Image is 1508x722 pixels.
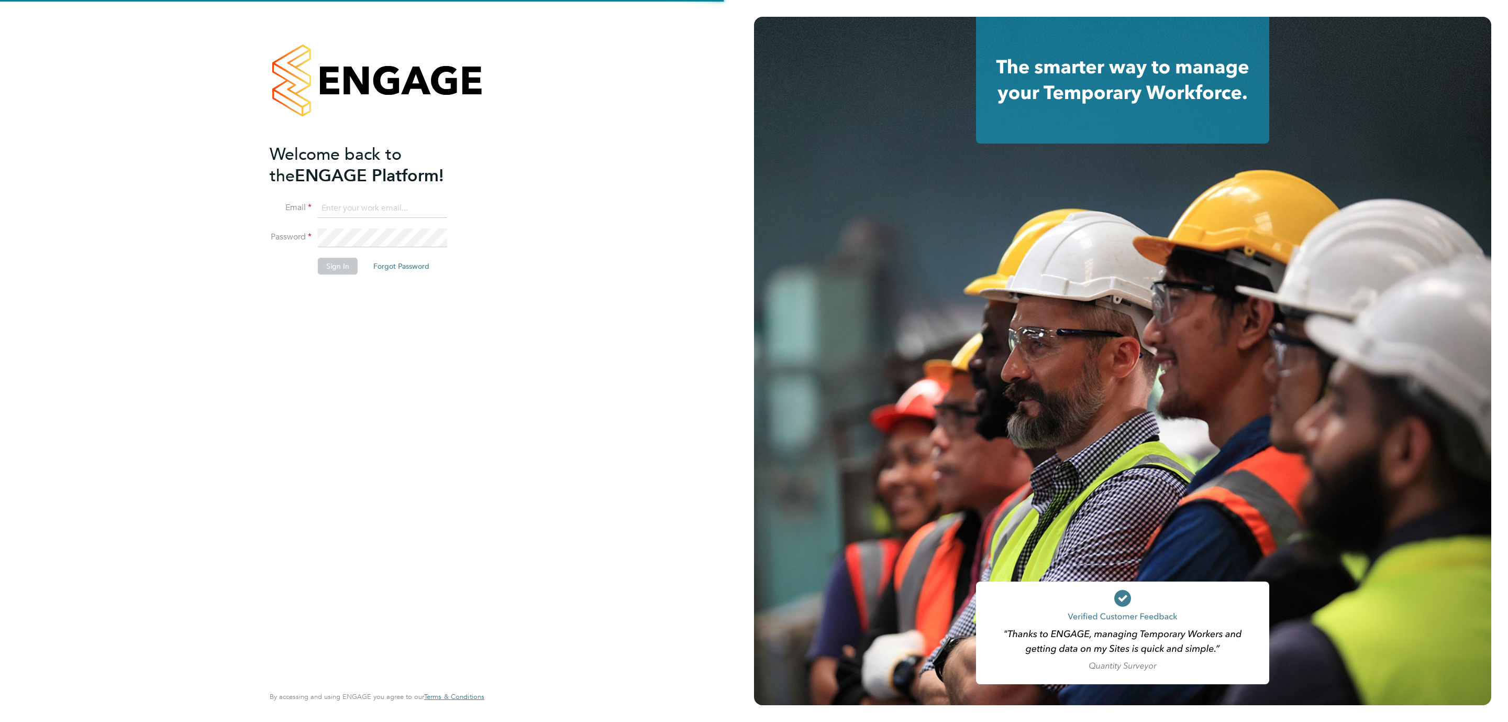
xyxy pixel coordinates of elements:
label: Password [270,232,312,243]
a: Terms & Conditions [424,693,484,701]
input: Enter your work email... [318,199,447,218]
label: Email [270,202,312,213]
button: Forgot Password [365,258,438,275]
span: By accessing and using ENGAGE you agree to our [270,692,484,701]
button: Sign In [318,258,358,275]
h2: ENGAGE Platform! [270,144,474,187]
span: Welcome back to the [270,144,402,186]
